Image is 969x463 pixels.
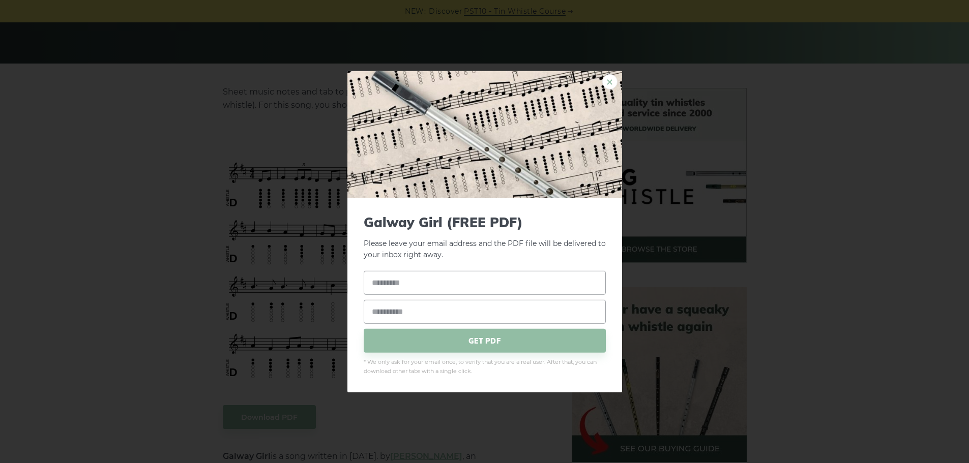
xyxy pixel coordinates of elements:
[364,214,606,261] p: Please leave your email address and the PDF file will be delivered to your inbox right away.
[347,71,622,198] img: Tin Whistle Tab Preview
[364,329,606,353] span: GET PDF
[364,214,606,230] span: Galway Girl (FREE PDF)
[364,358,606,376] span: * We only ask for your email once, to verify that you are a real user. After that, you can downlo...
[602,74,618,89] a: ×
